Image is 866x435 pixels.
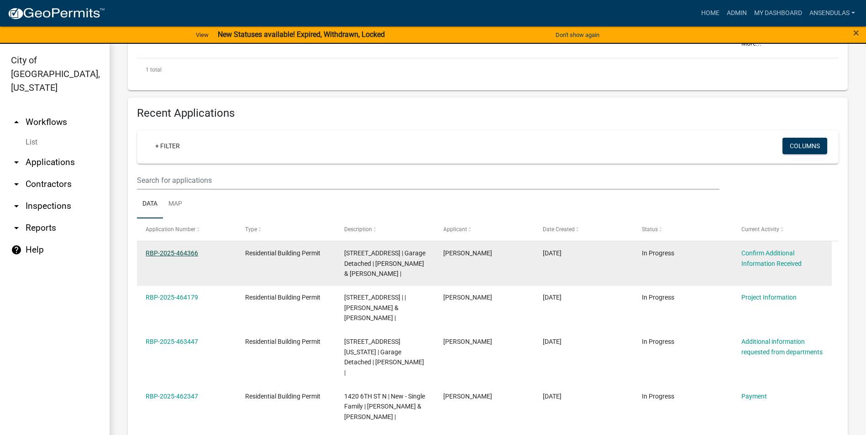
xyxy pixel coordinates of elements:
span: Current Activity [741,226,779,233]
button: Don't show again [552,27,603,42]
span: 608 FRONT ST S | | JUSTIN & RENEE DEZEEUW | [344,294,406,322]
span: Lucas Pehling [443,338,492,345]
span: 08/15/2025 [543,249,562,257]
i: arrow_drop_down [11,201,22,212]
i: help [11,244,22,255]
a: Home [698,5,723,22]
i: arrow_drop_down [11,223,22,233]
a: RBP-2025-463447 [146,338,198,345]
a: Map [163,190,188,219]
a: RBP-2025-462347 [146,393,198,400]
span: Matt Heil [443,249,492,257]
a: ansendulas [806,5,859,22]
span: Type [245,226,257,233]
span: Description [344,226,372,233]
span: 08/14/2025 [543,294,562,301]
a: My Dashboard [751,5,806,22]
span: Residential Building Permit [245,393,320,400]
span: 1420 6TH ST N | New - Single Family | AARON & SARAH DOLAN | [344,393,425,421]
a: Admin [723,5,751,22]
span: 608 FRONT ST S | Garage Detached | JUSTIN & RENEE DEZEEUW | [344,249,425,278]
datatable-header-cell: Application Number [137,218,236,240]
span: Residential Building Permit [245,338,320,345]
span: In Progress [642,393,674,400]
a: + Filter [148,138,187,154]
datatable-header-cell: Type [236,218,335,240]
span: Mike [443,393,492,400]
span: Residential Building Permit [245,294,320,301]
i: arrow_drop_down [11,157,22,168]
a: Payment [741,393,767,400]
datatable-header-cell: Applicant [435,218,534,240]
datatable-header-cell: Date Created [534,218,633,240]
a: Project Information [741,294,797,301]
datatable-header-cell: Status [633,218,732,240]
a: Confirm Additional Information Received [741,249,802,267]
span: Residential Building Permit [245,249,320,257]
span: In Progress [642,294,674,301]
span: 08/11/2025 [543,393,562,400]
datatable-header-cell: Current Activity [733,218,832,240]
span: Date Created [543,226,575,233]
span: Matt Heil [443,294,492,301]
span: Status [642,226,658,233]
span: × [853,26,859,39]
i: arrow_drop_down [11,179,22,190]
a: Data [137,190,163,219]
input: Search for applications [137,171,719,190]
i: arrow_drop_up [11,117,22,128]
span: In Progress [642,338,674,345]
a: Additional information requested from departments [741,338,823,356]
button: Close [853,27,859,38]
span: Application Number [146,226,195,233]
a: RBP-2025-464366 [146,249,198,257]
span: In Progress [642,249,674,257]
button: Columns [782,138,827,154]
a: RBP-2025-464179 [146,294,198,301]
div: 1 total [137,58,839,81]
span: Applicant [443,226,467,233]
datatable-header-cell: Description [336,218,435,240]
strong: New Statuses available! Expired, Withdrawn, Locked [218,30,385,39]
a: View [192,27,212,42]
span: 1101 WASHINGTON ST N | Garage Detached | LUCAS T PEHLING | [344,338,424,376]
h4: Recent Applications [137,107,839,120]
span: 08/13/2025 [543,338,562,345]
